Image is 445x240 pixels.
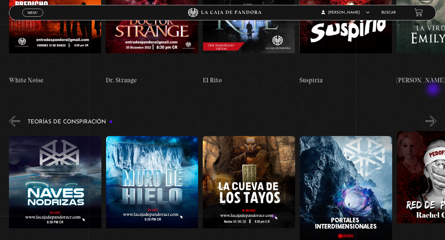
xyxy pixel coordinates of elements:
[9,116,20,126] button: Previous
[381,11,396,14] a: Buscar
[426,116,436,126] button: Next
[106,75,198,85] h4: Dr. Strange
[9,75,101,85] h4: White Noise
[28,11,38,14] span: Menu
[28,119,113,125] h3: Teorías de Conspiración
[414,8,423,17] a: View your shopping cart
[26,16,40,20] span: Cerrar
[299,75,392,85] h4: Suspiria
[321,11,370,14] span: [PERSON_NAME]
[203,75,295,85] h4: El Rito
